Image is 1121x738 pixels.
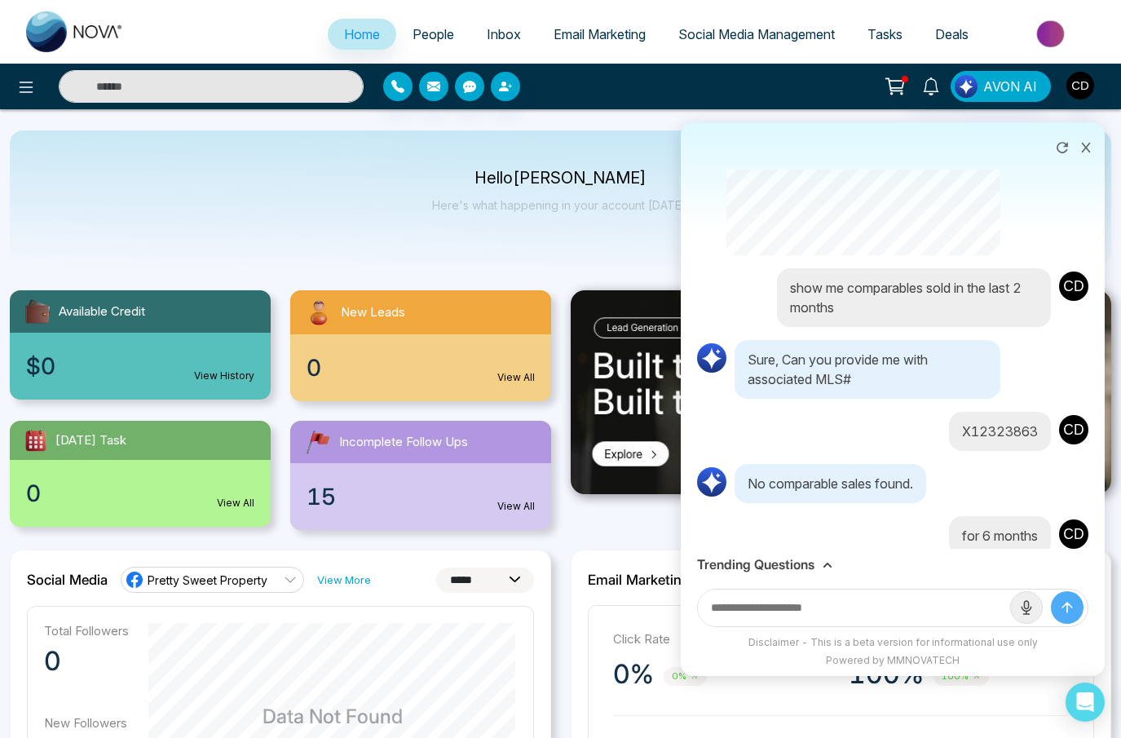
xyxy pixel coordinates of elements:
span: Pretty Sweet Property [148,572,267,588]
span: Email Marketing [554,26,646,42]
span: 0 [26,476,41,510]
div: Powered by MMNOVATECH [689,653,1097,668]
img: User Avatar [1057,270,1090,303]
a: View History [194,369,254,383]
img: Market-place.gif [993,15,1111,52]
img: todayTask.svg [23,427,49,453]
p: Hello [PERSON_NAME] [432,171,689,185]
a: People [396,19,470,50]
img: AI Logo [695,466,728,498]
button: AVON AI [951,71,1051,102]
a: View More [317,572,371,588]
span: Inbox [487,26,521,42]
a: View All [497,370,535,385]
div: Disclaimer - This is a beta version for informational use only [689,635,1097,650]
span: AVON AI [983,77,1037,96]
img: AI Logo [695,342,728,374]
h3: Trending Questions [697,557,814,572]
span: Available Credit [59,303,145,321]
img: . [571,290,1112,494]
a: Inbox [470,19,537,50]
img: Lead Flow [955,75,978,98]
a: View All [217,496,254,510]
p: New Followers [44,715,129,731]
a: Incomplete Follow Ups15View All [280,421,561,530]
span: Social Media Management [678,26,835,42]
span: Tasks [867,26,903,42]
p: Here's what happening in your account [DATE]. [432,198,689,212]
a: Social Media Management [662,19,851,50]
span: 0% [664,667,707,686]
span: [DATE] Task [55,431,126,450]
span: Incomplete Follow Ups [339,433,468,452]
a: Home [328,19,396,50]
p: 0 [44,645,129,678]
span: New Leads [341,303,405,322]
a: New Leads0View All [280,290,561,401]
p: No comparable sales found. [748,474,913,493]
a: View All [497,499,535,514]
p: Click Rate [613,630,833,649]
h2: Social Media [27,572,108,588]
span: 15 [307,479,336,514]
span: Deals [935,26,969,42]
span: 0 [307,351,321,385]
img: User Avatar [1057,518,1090,550]
img: Nova CRM Logo [26,11,124,52]
img: newLeads.svg [303,297,334,328]
a: Tasks [851,19,919,50]
p: Sure, Can you provide me with associated MLS# [735,340,1000,399]
img: User Avatar [1066,72,1094,99]
p: Total Followers [44,623,129,639]
div: Open Intercom Messenger [1066,683,1105,722]
p: for 6 months [962,526,1038,546]
p: X12323863 [962,422,1038,441]
span: 100% [933,667,989,686]
span: $0 [26,349,55,383]
p: 0% [613,658,654,691]
a: Deals [919,19,985,50]
p: show me comparables sold in the last 2 months [790,278,1038,317]
span: People [413,26,454,42]
h2: Email Marketing [588,572,690,588]
span: Home [344,26,380,42]
img: availableCredit.svg [23,297,52,326]
img: User Avatar [1057,413,1090,446]
img: followUps.svg [303,427,333,457]
a: Email Marketing [537,19,662,50]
